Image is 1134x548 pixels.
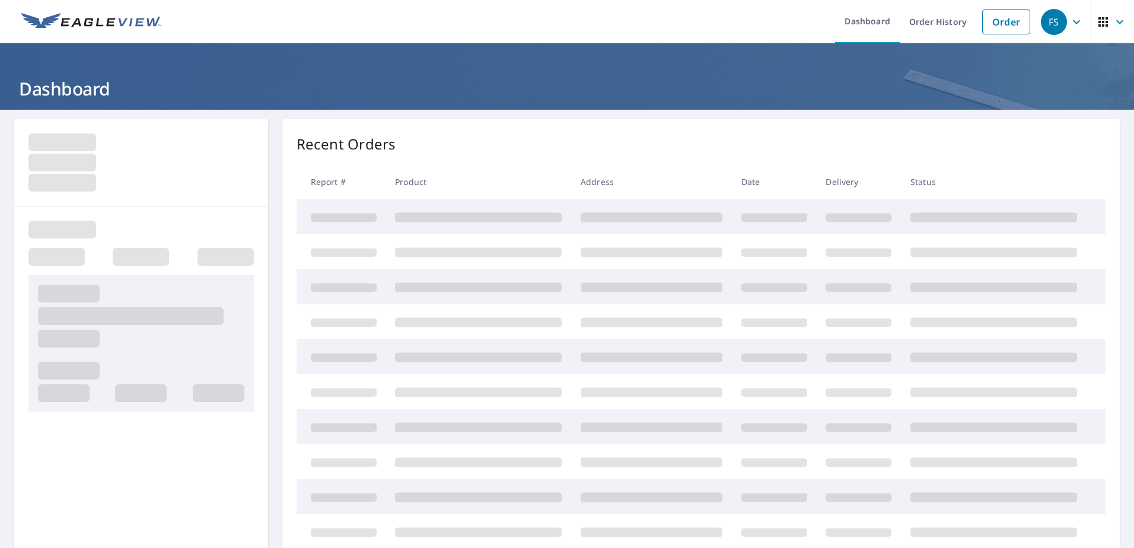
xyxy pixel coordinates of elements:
th: Report # [297,164,386,199]
div: FS [1041,9,1067,35]
p: Recent Orders [297,133,396,155]
th: Delivery [816,164,901,199]
h1: Dashboard [14,77,1120,101]
a: Order [982,9,1030,34]
th: Status [901,164,1087,199]
th: Address [571,164,732,199]
th: Product [386,164,571,199]
th: Date [732,164,817,199]
img: EV Logo [21,13,161,31]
